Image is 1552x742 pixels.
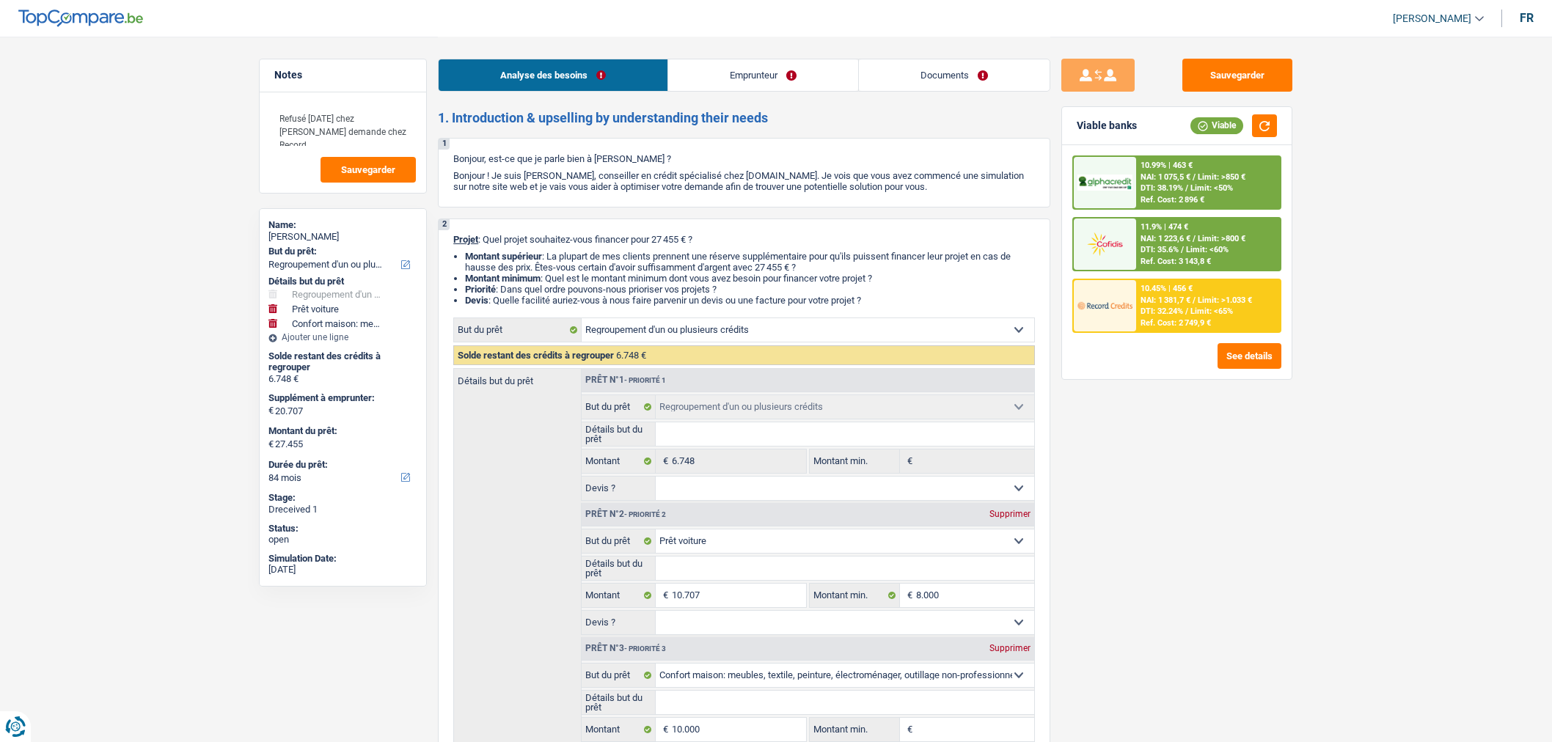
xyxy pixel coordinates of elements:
div: Ref. Cost: 2 896 € [1141,195,1204,205]
p: Bonjour, est-ce que je parle bien à [PERSON_NAME] ? [453,153,1035,164]
div: Ref. Cost: 2 749,9 € [1141,318,1211,328]
div: Détails but du prêt [268,276,417,287]
div: Simulation Date: [268,553,417,565]
span: - Priorité 2 [624,510,666,518]
li: : Dans quel ordre pouvons-nous prioriser vos projets ? [465,284,1035,295]
span: DTI: 32.24% [1141,306,1183,316]
h2: 1. Introduction & upselling by understanding their needs [438,110,1050,126]
span: Limit: >800 € [1198,234,1245,243]
button: Sauvegarder [1182,59,1292,92]
div: fr [1520,11,1534,25]
img: Cofidis [1077,230,1132,257]
span: Limit: <50% [1190,183,1233,193]
div: 10.45% | 456 € [1141,284,1193,293]
div: 11.9% | 474 € [1141,222,1188,232]
div: 2 [439,219,450,230]
span: € [656,718,672,741]
a: [PERSON_NAME] [1381,7,1484,31]
label: Montant min. [810,718,899,741]
span: DTI: 38.19% [1141,183,1183,193]
div: [PERSON_NAME] [268,231,417,243]
span: NAI: 1 381,7 € [1141,295,1190,305]
div: Prêt n°1 [582,375,670,385]
label: Devis ? [582,477,656,500]
span: Limit: <60% [1186,245,1229,254]
strong: Priorité [465,284,496,295]
span: DTI: 35.6% [1141,245,1179,254]
label: Détails but du prêt [582,556,656,580]
label: But du prêt [582,529,656,553]
img: Record Credits [1077,292,1132,319]
label: Montant [582,718,656,741]
span: NAI: 1 075,5 € [1141,172,1190,182]
label: But du prêt [582,395,656,419]
label: But du prêt [454,318,582,342]
a: Emprunteur [668,59,858,91]
span: / [1181,245,1184,254]
h5: Notes [274,69,411,81]
div: Ref. Cost: 3 143,8 € [1141,257,1211,266]
div: Prêt n°2 [582,510,670,519]
label: Montant du prêt: [268,425,414,437]
div: Stage: [268,492,417,504]
div: 6.748 € [268,373,417,385]
span: - Priorité 1 [624,376,666,384]
div: open [268,534,417,546]
span: / [1193,172,1196,182]
span: [PERSON_NAME] [1393,12,1471,25]
span: Devis [465,295,488,306]
li: : Quel est le montant minimum dont vous avez besoin pour financer votre projet ? [465,273,1035,284]
label: Devis ? [582,611,656,634]
a: Documents [859,59,1050,91]
div: Ajouter une ligne [268,332,417,342]
span: Sauvegarder [341,165,395,175]
span: Limit: <65% [1190,306,1233,316]
li: : Quelle facilité auriez-vous à nous faire parvenir un devis ou une facture pour votre projet ? [465,295,1035,306]
span: € [268,438,274,450]
div: Viable banks [1077,120,1137,132]
label: Montant min. [810,584,899,607]
label: Détails but du prêt [454,369,581,386]
div: Supprimer [986,644,1034,653]
label: Durée du prêt: [268,459,414,471]
div: Status: [268,523,417,535]
span: Limit: >850 € [1198,172,1245,182]
div: Dreceived 1 [268,504,417,515]
p: Bonjour ! Je suis [PERSON_NAME], conseiller en crédit spécialisé chez [DOMAIN_NAME]. Je vois que ... [453,170,1035,192]
span: / [1185,183,1188,193]
label: Détails but du prêt [582,691,656,714]
label: Supplément à emprunter: [268,392,414,404]
span: Projet [453,234,478,245]
div: 10.99% | 463 € [1141,161,1193,170]
span: Limit: >1.033 € [1198,295,1252,305]
span: / [1185,306,1188,316]
span: / [1193,295,1196,305]
label: Détails but du prêt [582,422,656,446]
label: But du prêt: [268,246,414,257]
label: Montant min. [810,449,899,473]
a: Analyse des besoins [439,59,667,91]
button: See details [1218,343,1281,369]
span: € [900,584,916,607]
li: : La plupart de mes clients prennent une réserve supplémentaire pour qu'ils puissent financer leu... [465,251,1035,273]
div: Supprimer [986,510,1034,518]
label: But du prêt [582,664,656,687]
div: Viable [1190,117,1243,133]
p: : Quel projet souhaitez-vous financer pour 27 455 € ? [453,234,1035,245]
div: [DATE] [268,564,417,576]
span: € [656,584,672,607]
img: AlphaCredit [1077,175,1132,191]
label: Montant [582,449,656,473]
span: € [268,405,274,416]
span: € [900,449,916,473]
div: Name: [268,219,417,231]
span: NAI: 1 223,6 € [1141,234,1190,243]
span: Solde restant des crédits à regrouper [458,350,614,361]
span: € [656,449,672,473]
label: Montant [582,584,656,607]
div: Prêt n°3 [582,644,670,653]
img: TopCompare Logo [18,10,143,27]
button: Sauvegarder [321,157,416,183]
span: 6.748 € [616,350,646,361]
strong: Montant minimum [465,273,541,284]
